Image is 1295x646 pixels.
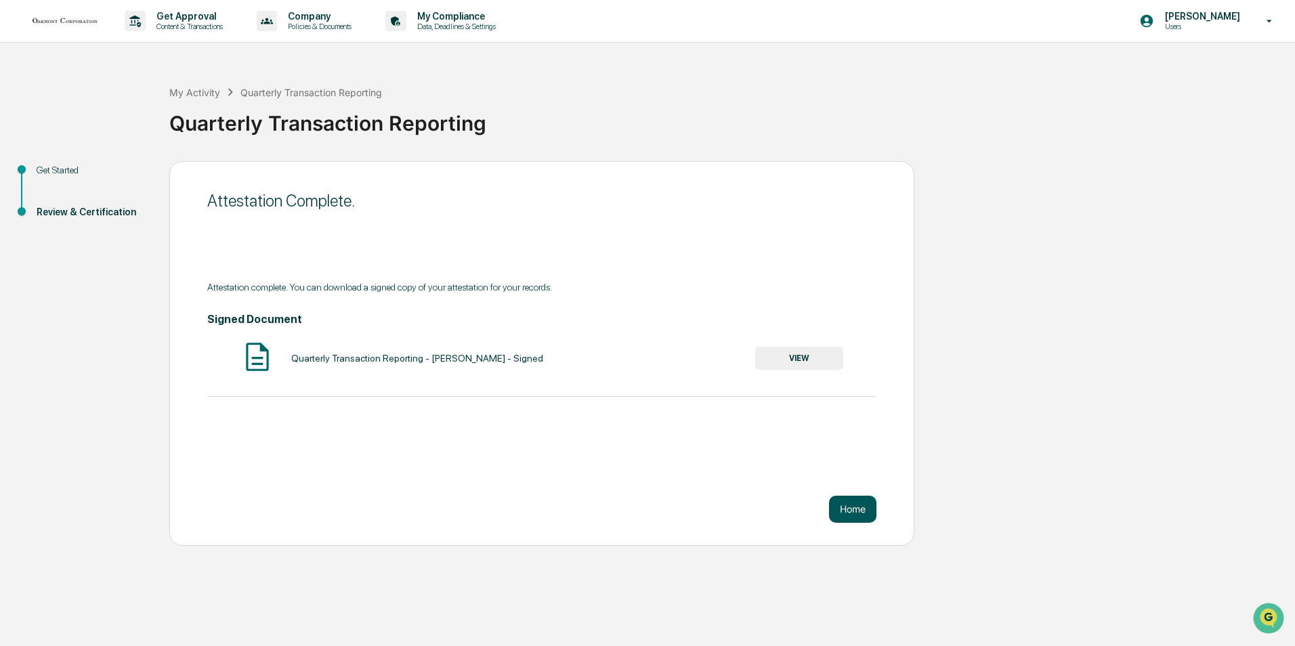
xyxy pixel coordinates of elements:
div: Get Started [37,163,148,177]
p: Content & Transactions [146,22,230,31]
h4: Signed Document [207,313,876,326]
p: Data, Deadlines & Settings [406,22,503,31]
div: 🔎 [14,198,24,209]
div: 🖐️ [14,172,24,183]
iframe: Open customer support [1252,601,1288,638]
div: Quarterly Transaction Reporting [169,100,1288,135]
p: Get Approval [146,11,230,22]
div: Attestation Complete. [207,191,876,211]
a: 🔎Data Lookup [8,191,91,215]
button: VIEW [755,347,843,370]
span: Pylon [135,230,164,240]
button: Home [829,496,876,523]
p: Policies & Documents [277,22,358,31]
div: Start new chat [46,104,222,117]
button: Start new chat [230,108,247,124]
p: Company [277,11,358,22]
div: We're available if you need us! [46,117,171,128]
p: My Compliance [406,11,503,22]
div: Attestation complete. You can download a signed copy of your attestation for your records. [207,282,876,293]
div: 🗄️ [98,172,109,183]
div: Quarterly Transaction Reporting [240,87,382,98]
a: 🗄️Attestations [93,165,173,190]
a: Powered byPylon [95,229,164,240]
img: 1746055101610-c473b297-6a78-478c-a979-82029cc54cd1 [14,104,38,128]
span: Preclearance [27,171,87,184]
p: How can we help? [14,28,247,50]
img: Document Icon [240,340,274,374]
p: Users [1154,22,1247,31]
img: logo [33,16,98,26]
div: Review & Certification [37,205,148,219]
a: 🖐️Preclearance [8,165,93,190]
span: Attestations [112,171,168,184]
div: My Activity [169,87,220,98]
p: [PERSON_NAME] [1154,11,1247,22]
span: Data Lookup [27,196,85,210]
div: Quarterly Transaction Reporting - [PERSON_NAME] - Signed [291,353,543,364]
